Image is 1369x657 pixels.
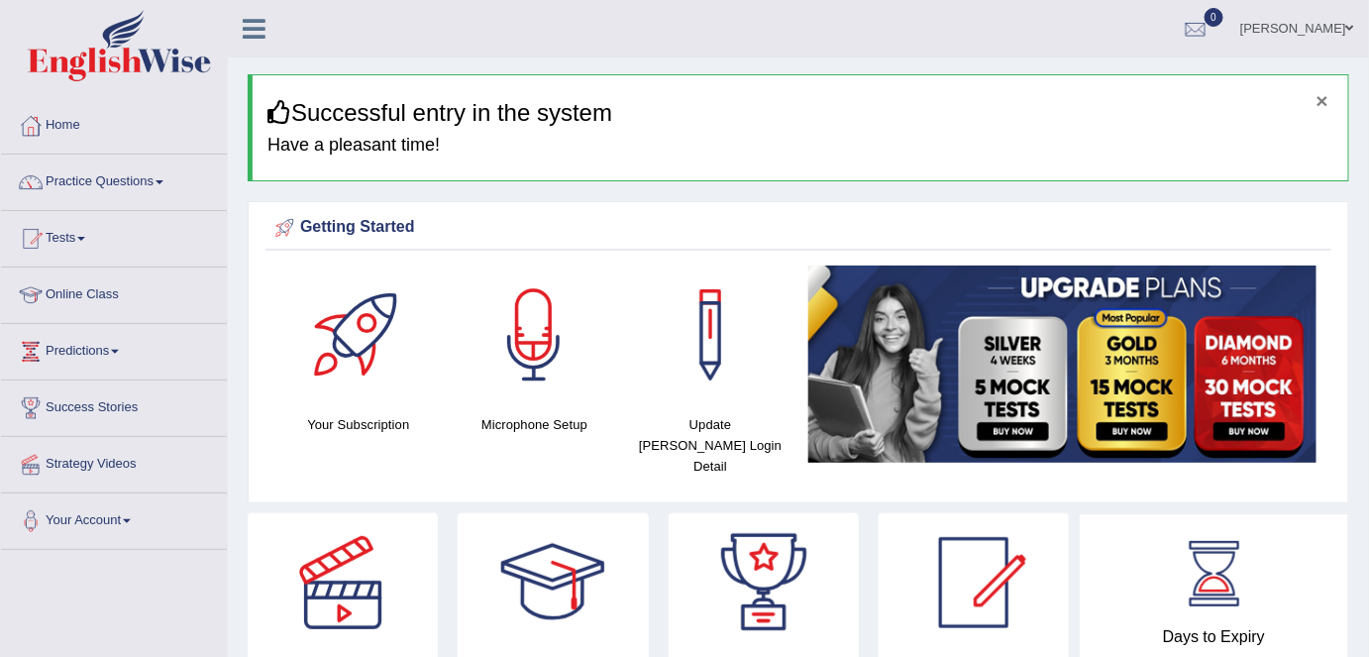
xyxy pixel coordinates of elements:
a: Predictions [1,324,227,374]
div: Getting Started [270,213,1326,243]
a: Strategy Videos [1,437,227,487]
img: small5.jpg [808,266,1316,463]
h4: Microphone Setup [457,414,613,435]
h3: Successful entry in the system [267,100,1333,126]
h4: Days to Expiry [1102,628,1326,646]
h4: Have a pleasant time! [267,136,1333,156]
a: Home [1,98,227,148]
button: × [1316,90,1328,111]
a: Online Class [1,268,227,317]
a: Tests [1,211,227,261]
h4: Your Subscription [280,414,437,435]
h4: Update [PERSON_NAME] Login Detail [632,414,789,477]
a: Success Stories [1,381,227,430]
span: 0 [1205,8,1224,27]
a: Your Account [1,493,227,543]
a: Practice Questions [1,155,227,204]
